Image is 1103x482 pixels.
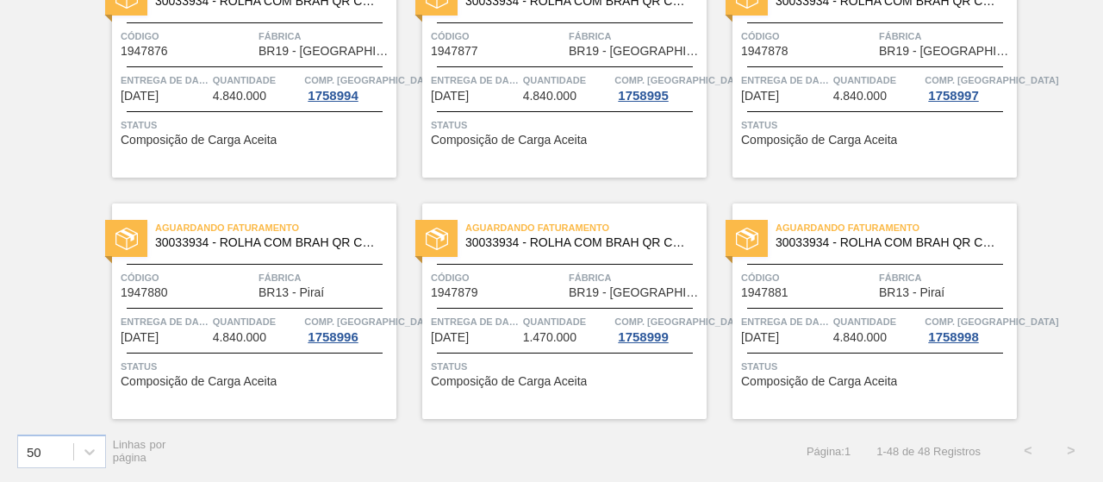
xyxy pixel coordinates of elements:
span: Composição de Carga Aceita [431,134,587,147]
span: Quantidade [213,313,301,330]
font: 1.470.000 [523,330,576,344]
font: Entrega de dados [121,75,220,85]
font: Fábrica [879,31,922,41]
font: 4.840.000 [833,330,887,344]
span: Código [431,28,564,45]
font: Comp. [GEOGRAPHIC_DATA] [304,316,438,327]
span: Comp. Carga [925,72,1058,89]
img: status [115,228,138,250]
font: 48 [918,445,930,458]
span: 01/12/2025 [121,331,159,344]
span: Fábrica [259,269,392,286]
span: Quantidade [833,72,921,89]
span: Fábrica [879,269,1013,286]
font: BR13 - Piraí [879,285,944,299]
a: Comp. [GEOGRAPHIC_DATA]1758995 [614,72,702,103]
font: Status [431,361,467,372]
img: status [736,228,758,250]
font: < [1024,443,1031,458]
span: 1947878 [741,45,788,58]
font: 1947878 [741,44,788,58]
font: Composição de Carga Aceita [121,133,277,147]
font: Quantidade [213,75,276,85]
a: statusAguardando Faturamento30033934 - ROLHA COM BRAH QR CODE 021CX105Código1947879FábricaBR19 - ... [396,203,707,419]
font: Entrega de dados [741,316,840,327]
font: Código [741,31,780,41]
font: 30033934 - ROLHA COM BRAH QR CODE 021CX105 [776,235,1069,249]
span: Comp. Carga [304,313,438,330]
font: Código [121,31,159,41]
font: Quantidade [213,316,276,327]
span: Comp. Carga [614,72,748,89]
font: Comp. [GEOGRAPHIC_DATA] [304,75,438,85]
span: BR13 - Piraí [879,286,944,299]
font: Código [431,272,470,283]
span: BR19 - Nova Rio [569,286,702,299]
span: 08/12/2025 [431,331,469,344]
font: Código [741,272,780,283]
font: Comp. [GEOGRAPHIC_DATA] [614,316,748,327]
button: < [1006,429,1050,473]
span: 1947879 [431,286,478,299]
span: Aguardando Faturamento [776,219,1017,236]
span: 4.840.000 [833,331,887,344]
span: 01/12/2025 [741,90,779,103]
font: Composição de Carga Aceita [431,133,587,147]
font: 4.840.000 [523,89,576,103]
span: Entrega de dados [121,313,209,330]
a: Comp. [GEOGRAPHIC_DATA]1758997 [925,72,1013,103]
font: 30033934 - ROLHA COM BRAH QR CODE 021CX105 [155,235,449,249]
span: Código [431,269,564,286]
font: [DATE] [741,330,779,344]
span: BR13 - Piraí [259,286,324,299]
span: 24/11/2025 [121,90,159,103]
font: Página [807,445,841,458]
font: [DATE] [431,89,469,103]
font: 1758994 [308,88,358,103]
font: Comp. [GEOGRAPHIC_DATA] [614,75,748,85]
span: 4.840.000 [833,90,887,103]
font: > [1067,443,1075,458]
font: de [902,445,914,458]
font: BR19 - [GEOGRAPHIC_DATA] [569,285,735,299]
font: Fábrica [569,272,612,283]
font: Comp. [GEOGRAPHIC_DATA] [925,316,1058,327]
span: Entrega de dados [431,313,519,330]
font: Fábrica [259,31,302,41]
a: statusAguardando Faturamento30033934 - ROLHA COM BRAH QR CODE 021CX105Código1947881FábricaBR13 - ... [707,203,1017,419]
a: Comp. [GEOGRAPHIC_DATA]1758996 [304,313,392,344]
span: Composição de Carga Aceita [741,375,897,388]
font: Composição de Carga Aceita [741,133,897,147]
font: Comp. [GEOGRAPHIC_DATA] [925,75,1058,85]
font: - [882,445,886,458]
a: Comp. [GEOGRAPHIC_DATA]1758999 [614,313,702,344]
span: Quantidade [833,313,921,330]
span: Quantidade [213,72,301,89]
font: Fábrica [879,272,922,283]
span: Composição de Carga Aceita [431,375,587,388]
font: [DATE] [121,330,159,344]
span: 4.840.000 [213,90,266,103]
font: [DATE] [741,89,779,103]
font: Quantidade [833,316,896,327]
font: Entrega de dados [431,75,530,85]
font: 1758996 [308,329,358,344]
span: Quantidade [523,313,611,330]
font: Entrega de dados [431,316,530,327]
font: 1947876 [121,44,168,58]
span: Comp. Carga [614,313,748,330]
font: 1758998 [928,329,978,344]
span: Código [741,28,875,45]
span: 1947881 [741,286,788,299]
font: Quantidade [833,75,896,85]
span: Aguardando Faturamento [465,219,707,236]
span: Fábrica [569,28,702,45]
font: Quantidade [523,316,586,327]
span: Entrega de dados [741,72,829,89]
font: 1947879 [431,285,478,299]
span: Status [121,116,392,134]
font: : [841,445,844,458]
span: Código [121,269,254,286]
font: Status [431,120,467,130]
font: Código [431,31,470,41]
